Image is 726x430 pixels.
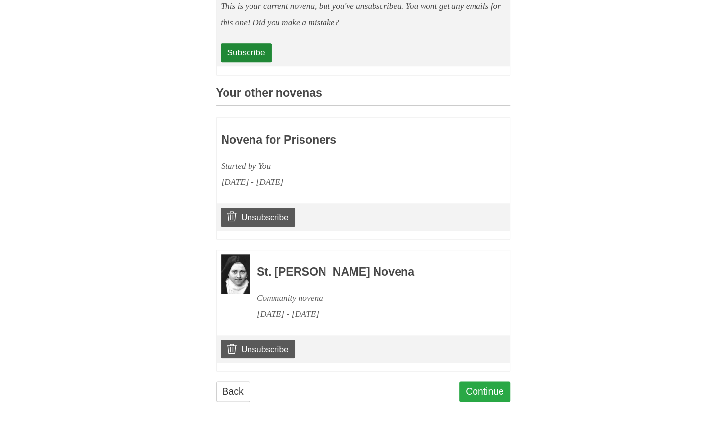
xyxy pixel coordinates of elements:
a: Subscribe [221,43,271,62]
a: Continue [459,381,510,402]
h3: Your other novenas [216,87,510,106]
a: Back [216,381,250,402]
div: [DATE] - [DATE] [221,174,448,190]
div: [DATE] - [DATE] [257,306,483,322]
em: This is your current novena, but you've unsubscribed. You wont get any emails for this one! Did y... [221,1,501,27]
img: Novena image [221,254,250,294]
a: Unsubscribe [221,208,295,227]
h3: St. [PERSON_NAME] Novena [257,266,483,278]
h3: Novena for Prisoners [221,134,448,147]
div: Community novena [257,290,483,306]
div: Started by You [221,158,448,174]
a: Unsubscribe [221,340,295,358]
